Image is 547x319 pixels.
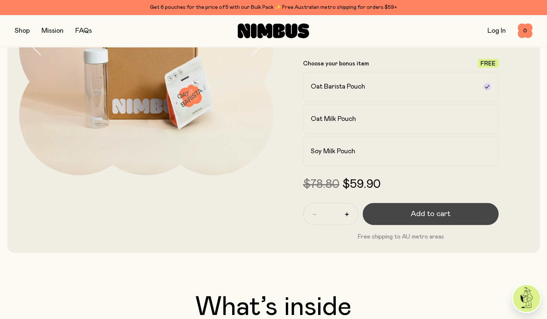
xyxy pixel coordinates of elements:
img: agent [513,285,540,312]
span: $78.80 [303,179,339,190]
button: Add to cart [363,203,499,225]
h2: Oat Barista Pouch [311,82,365,91]
a: Mission [42,28,64,34]
div: Get 6 pouches for the price of 5 with our Bulk Pack ✨ Free Australian metro shipping for orders $59+ [15,3,532,12]
h2: Soy Milk Pouch [311,147,355,156]
span: $59.90 [342,179,381,190]
p: Choose your bonus item [303,60,369,67]
button: 0 [518,24,532,38]
p: Free shipping to AU metro areas [303,232,499,241]
a: Log In [487,28,506,34]
a: FAQs [75,28,92,34]
span: Add to cart [411,209,450,219]
span: Free [481,61,496,67]
h2: Oat Milk Pouch [311,115,356,123]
